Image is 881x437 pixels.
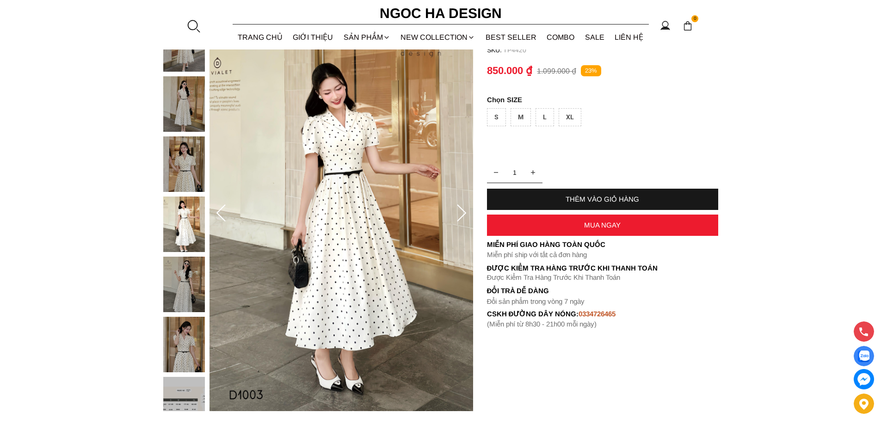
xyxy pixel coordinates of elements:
div: L [536,108,554,126]
font: (Miễn phí từ 8h30 - 21h00 mỗi ngày) [487,320,597,328]
div: XL [559,108,581,126]
div: M [511,108,531,126]
font: Miễn phí ship với tất cả đơn hàng [487,251,587,259]
input: Quantity input [487,163,542,182]
img: Lamia Dress_ Đầm Chấm Bi Cổ Vest Màu Kem D1003_mini_3 [163,197,205,252]
img: Lamia Dress_ Đầm Chấm Bi Cổ Vest Màu Kem D1003_mini_4 [163,257,205,312]
img: img-CART-ICON-ksit0nf1 [683,21,693,31]
img: Lamia Dress_ Đầm Chấm Bi Cổ Vest Màu Kem D1003_mini_1 [163,76,205,132]
p: 1.099.000 ₫ [537,67,576,75]
a: messenger [854,369,874,389]
font: cskh đường dây nóng: [487,310,579,318]
div: THÊM VÀO GIỎ HÀNG [487,195,718,203]
a: NEW COLLECTION [395,25,481,49]
h6: SKU: [487,46,503,54]
p: Được Kiểm Tra Hàng Trước Khi Thanh Toán [487,264,718,272]
font: Đổi sản phẩm trong vòng 7 ngày [487,297,585,305]
img: Lamia Dress_ Đầm Chấm Bi Cổ Vest Màu Kem D1003_mini_5 [163,317,205,372]
font: Miễn phí giao hàng toàn quốc [487,240,605,248]
p: 850.000 ₫ [487,65,532,77]
a: Display image [854,346,874,366]
a: BEST SELLER [481,25,542,49]
img: Lamia Dress_ Đầm Chấm Bi Cổ Vest Màu Kem D1003_mini_2 [163,136,205,192]
span: 0 [691,15,699,23]
img: Display image [858,351,869,362]
div: MUA NGAY [487,221,718,229]
p: SIZE [487,96,718,104]
p: 23% [581,65,601,77]
a: TRANG CHỦ [233,25,288,49]
a: LIÊN HỆ [610,25,649,49]
div: S [487,108,506,126]
a: Ngoc Ha Design [371,2,510,25]
h6: Đổi trả dễ dàng [487,287,718,295]
a: GIỚI THIỆU [288,25,339,49]
p: Được Kiểm Tra Hàng Trước Khi Thanh Toán [487,273,718,282]
img: Lamia Dress_ Đầm Chấm Bi Cổ Vest Màu Kem D1003_3 [209,16,473,411]
img: Lamia Dress_ Đầm Chấm Bi Cổ Vest Màu Kem D1003_mini_6 [163,377,205,432]
a: Combo [542,25,580,49]
div: SẢN PHẨM [339,25,396,49]
a: SALE [580,25,610,49]
font: 0334726465 [579,310,616,318]
p: TP4420 [503,46,718,54]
